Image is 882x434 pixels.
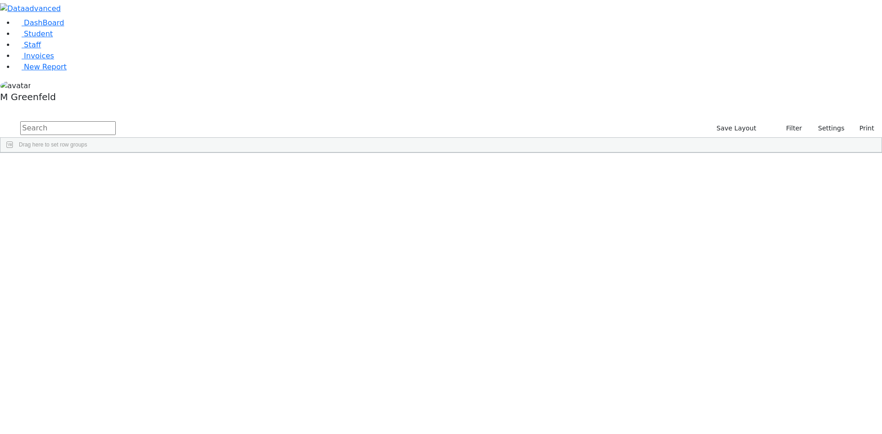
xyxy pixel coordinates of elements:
span: Student [24,29,53,38]
input: Search [20,121,116,135]
button: Settings [806,121,848,135]
span: Invoices [24,51,54,60]
span: Staff [24,40,41,49]
button: Save Layout [712,121,760,135]
span: DashBoard [24,18,64,27]
a: Staff [15,40,41,49]
span: New Report [24,62,67,71]
a: New Report [15,62,67,71]
button: Print [848,121,878,135]
span: Drag here to set row groups [19,141,87,148]
a: Student [15,29,53,38]
a: DashBoard [15,18,64,27]
a: Invoices [15,51,54,60]
button: Filter [774,121,806,135]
